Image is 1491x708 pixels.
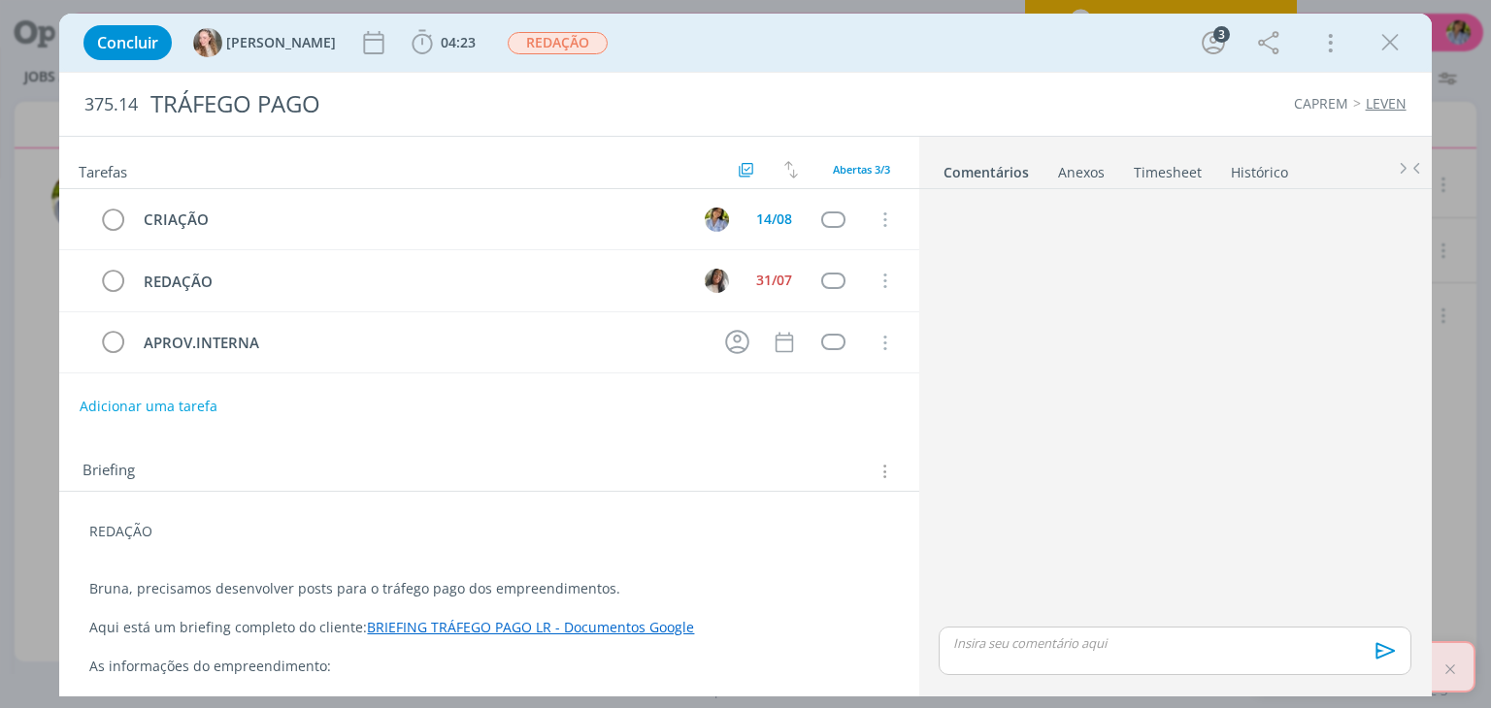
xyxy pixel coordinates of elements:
[89,579,888,598] p: Bruna, precisamos desenvolver posts para o tráfego pago dos empreendimentos.
[89,522,888,541] p: REDAÇÃO
[1133,154,1203,182] a: Timesheet
[135,270,686,294] div: REDAÇÃO
[508,32,608,54] span: REDAÇÃO
[784,161,798,178] img: arrow-down-up.svg
[89,618,888,637] p: Aqui está um briefing completo do cliente:
[83,25,172,60] button: Concluir
[1058,163,1105,182] div: Anexos
[705,269,729,293] img: C
[507,31,609,55] button: REDAÇÃO
[1366,94,1407,113] a: LEVEN
[79,389,218,424] button: Adicionar uma tarefa
[142,80,847,128] div: TRÁFEGO PAGO
[705,208,729,232] img: A
[83,459,135,484] span: Briefing
[1294,94,1348,113] a: CAPREM
[1198,27,1229,58] button: 3
[193,28,336,57] button: G[PERSON_NAME]
[84,94,138,115] span: 375.14
[756,274,792,287] div: 31/07
[703,205,732,234] button: A
[79,158,127,181] span: Tarefas
[59,14,1431,696] div: dialog
[135,208,686,232] div: CRIAÇÃO
[135,331,707,355] div: APROV.INTERNA
[97,35,158,50] span: Concluir
[703,266,732,295] button: C
[1230,154,1289,182] a: Histórico
[833,162,890,177] span: Abertas 3/3
[89,657,888,676] p: As informações do empreendimento:
[756,212,792,226] div: 14/08
[1213,26,1230,43] div: 3
[226,36,336,49] span: [PERSON_NAME]
[407,27,480,58] button: 04:23
[943,154,1030,182] a: Comentários
[441,33,476,51] span: 04:23
[193,28,222,57] img: G
[367,618,694,636] a: BRIEFING TRÁFEGO PAGO LR - Documentos Google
